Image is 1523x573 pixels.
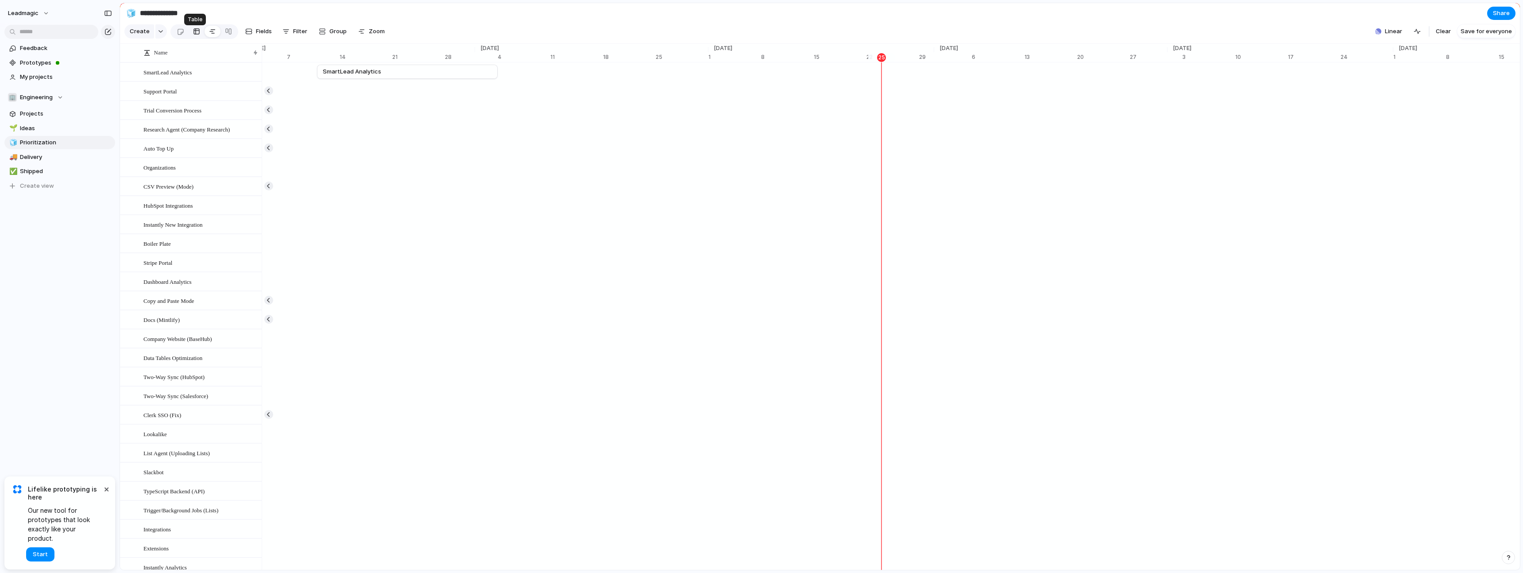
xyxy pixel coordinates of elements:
[972,53,1024,61] div: 6
[4,151,115,164] a: 🚚Delivery
[323,65,492,78] a: SmartLead Analytics
[126,7,136,19] div: 🧊
[184,14,206,25] div: Table
[20,93,53,102] span: Engineering
[143,524,171,534] span: Integrations
[4,136,115,149] div: 🧊Prioritization
[1393,44,1422,53] span: [DATE]
[866,53,919,61] div: 22
[143,295,194,306] span: Copy and Paste Mode
[143,276,192,286] span: Dashboard Analytics
[761,53,814,61] div: 8
[28,485,102,501] span: Lifelike prototyping is here
[143,486,205,496] span: TypeScript Backend (API)
[143,448,210,458] span: List Agent (Uploading Lists)
[4,56,115,70] a: Prototypes
[4,42,115,55] a: Feedback
[287,53,340,61] div: 7
[1385,27,1402,36] span: Linear
[130,27,150,36] span: Create
[143,333,212,344] span: Company Website (BaseHub)
[143,410,181,420] span: Clerk SSO (Fix)
[143,467,164,477] span: Slackbot
[143,429,167,439] span: Lookalike
[9,152,15,162] div: 🚚
[340,53,392,61] div: 14
[20,73,112,81] span: My projects
[498,53,550,61] div: 4
[323,67,381,76] span: SmartLead Analytics
[143,200,193,210] span: HubSpot Integrations
[1372,25,1406,38] button: Linear
[1432,24,1454,39] button: Clear
[4,91,115,104] button: 🏢Engineering
[143,124,230,134] span: Research Agent (Company Research)
[1393,53,1446,61] div: 1
[1183,53,1235,61] div: 3
[8,124,17,133] button: 🌱
[8,167,17,176] button: ✅
[256,27,272,36] span: Fields
[708,44,738,53] span: [DATE]
[4,165,115,178] a: ✅Shipped
[20,124,112,133] span: Ideas
[143,391,208,401] span: Two-Way Sync (Salesforce)
[33,550,48,559] span: Start
[329,27,347,36] span: Group
[143,86,177,96] span: Support Portal
[8,93,17,102] div: 🏢
[143,562,187,572] span: Instantly Analytics
[143,352,202,363] span: Data Tables Optimization
[143,219,203,229] span: Instantly New Integration
[143,143,174,153] span: Auto Top Up
[1461,27,1512,36] span: Save for everyone
[4,179,115,193] button: Create view
[314,24,351,39] button: Group
[293,27,307,36] span: Filter
[26,547,54,561] button: Start
[143,543,169,553] span: Extensions
[20,153,112,162] span: Delivery
[934,44,963,53] span: [DATE]
[656,53,708,61] div: 25
[1167,44,1197,53] span: [DATE]
[143,257,172,267] span: Stripe Portal
[4,70,115,84] a: My projects
[1487,7,1515,20] button: Share
[8,153,17,162] button: 🚚
[475,44,504,53] span: [DATE]
[20,182,54,190] span: Create view
[101,484,112,494] button: Dismiss
[708,53,761,61] div: 1
[1235,53,1288,61] div: 10
[603,53,656,61] div: 18
[242,24,275,39] button: Fields
[9,123,15,133] div: 🌱
[550,53,603,61] div: 11
[1341,53,1393,61] div: 24
[143,238,171,248] span: Boiler Plate
[1436,27,1451,36] span: Clear
[1446,53,1499,61] div: 8
[20,167,112,176] span: Shipped
[143,181,193,191] span: CSV Preview (Mode)
[8,9,39,18] span: leadmagic
[4,107,115,120] a: Projects
[4,122,115,135] a: 🌱Ideas
[143,162,176,172] span: Organizations
[814,53,866,61] div: 15
[355,24,388,39] button: Zoom
[124,6,138,20] button: 🧊
[9,138,15,148] div: 🧊
[445,53,475,61] div: 28
[8,138,17,147] button: 🧊
[20,138,112,147] span: Prioritization
[143,372,205,382] span: Two-Way Sync (HubSpot)
[1077,53,1130,61] div: 20
[20,58,112,67] span: Prototypes
[1130,53,1167,61] div: 27
[143,105,201,115] span: Trial Conversion Process
[143,314,180,325] span: Docs (Mintlify)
